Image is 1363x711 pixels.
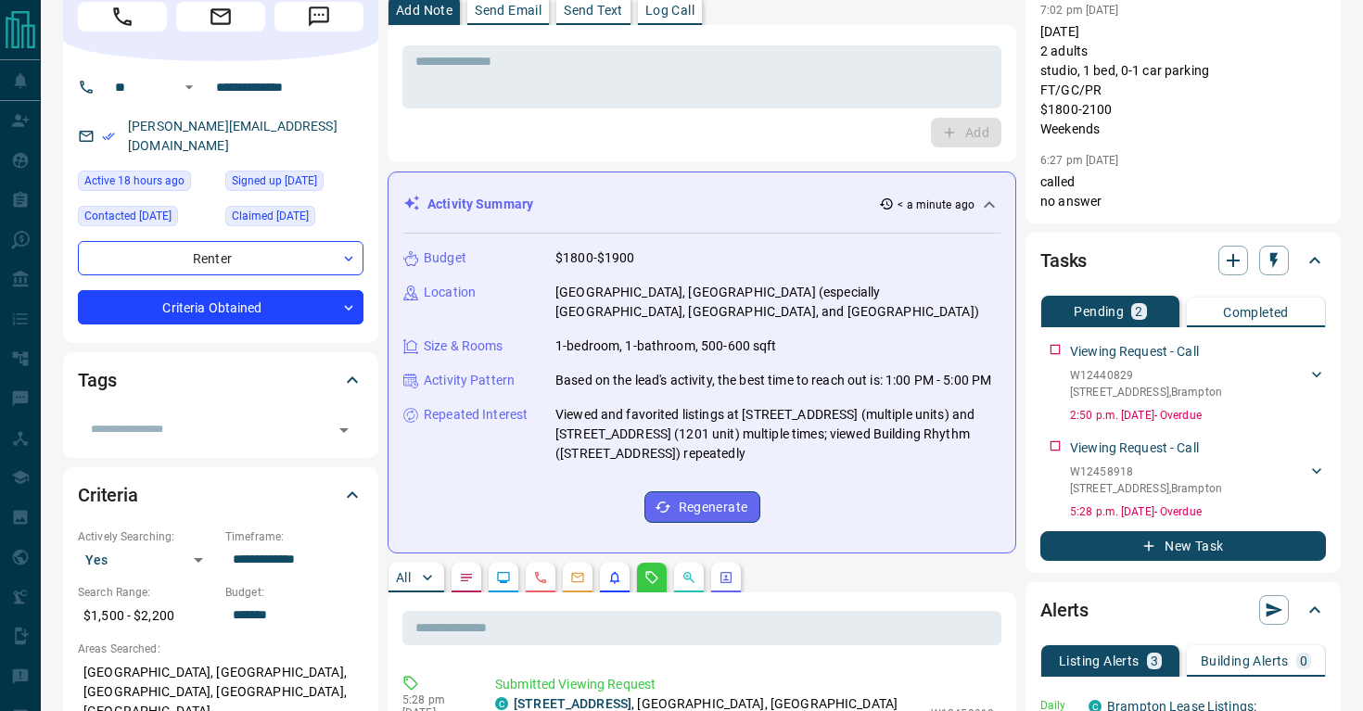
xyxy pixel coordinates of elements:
div: Renter [78,241,363,275]
span: Message [274,2,363,32]
span: Contacted [DATE] [84,207,172,225]
p: Activity Pattern [424,371,515,390]
p: Areas Searched: [78,641,363,657]
h2: Tasks [1040,246,1087,275]
div: Yes [78,545,216,575]
svg: Requests [644,570,659,585]
p: All [396,571,411,584]
span: Signed up [DATE] [232,171,317,190]
p: Actively Searching: [78,528,216,545]
p: Based on the lead's activity, the best time to reach out is: 1:00 PM - 5:00 PM [555,371,991,390]
p: Building Alerts [1201,654,1289,667]
div: Wed Sep 24 2025 [225,206,363,232]
p: 7:02 pm [DATE] [1040,4,1119,17]
svg: Email Verified [102,130,115,143]
a: [STREET_ADDRESS] [514,696,631,711]
div: W12440829[STREET_ADDRESS],Brampton [1070,363,1326,404]
div: Sat Aug 16 2025 [225,171,363,197]
span: Claimed [DATE] [232,207,309,225]
p: 5:28 p.m. [DATE] - Overdue [1070,503,1326,520]
div: W12458918[STREET_ADDRESS],Brampton [1070,460,1326,501]
div: condos.ca [495,697,508,710]
div: Thu Oct 02 2025 [78,206,216,232]
button: Open [331,417,357,443]
div: Tasks [1040,238,1326,283]
p: Timeframe: [225,528,363,545]
p: Log Call [645,4,694,17]
p: Add Note [396,4,452,17]
h2: Tags [78,365,116,395]
p: $1800-$1900 [555,248,634,268]
p: 1-bedroom, 1-bathroom, 500-600 sqft [555,336,777,356]
p: Repeated Interest [424,405,528,425]
svg: Calls [533,570,548,585]
div: Criteria Obtained [78,290,363,324]
p: called no answer [1040,172,1326,211]
svg: Opportunities [681,570,696,585]
h2: Alerts [1040,595,1089,625]
svg: Listing Alerts [607,570,622,585]
p: 3 [1151,654,1158,667]
p: 0 [1300,654,1307,667]
button: New Task [1040,531,1326,561]
p: [STREET_ADDRESS] , Brampton [1070,384,1222,400]
p: [STREET_ADDRESS] , Brampton [1070,480,1222,497]
a: [PERSON_NAME][EMAIL_ADDRESS][DOMAIN_NAME] [128,119,338,153]
p: Send Text [564,4,623,17]
p: [GEOGRAPHIC_DATA], [GEOGRAPHIC_DATA] (especially [GEOGRAPHIC_DATA], [GEOGRAPHIC_DATA], and [GEOGR... [555,283,1000,322]
p: Budget: [225,584,363,601]
p: W12458918 [1070,463,1222,480]
p: 2:50 p.m. [DATE] - Overdue [1070,407,1326,424]
p: Viewed and favorited listings at [STREET_ADDRESS] (multiple units) and [STREET_ADDRESS] (1201 uni... [555,405,1000,463]
div: Criteria [78,473,363,517]
p: W12440829 [1070,367,1222,384]
p: Completed [1223,306,1289,319]
div: Alerts [1040,588,1326,632]
div: Activity Summary< a minute ago [403,187,1000,222]
p: Size & Rooms [424,336,503,356]
div: Mon Oct 13 2025 [78,171,216,197]
span: Email [176,2,265,32]
p: Viewing Request - Call [1070,342,1199,362]
svg: Emails [570,570,585,585]
p: Listing Alerts [1059,654,1140,667]
p: 5:28 pm [402,693,467,706]
p: Viewing Request - Call [1070,438,1199,458]
p: Send Email [475,4,541,17]
svg: Notes [459,570,474,585]
p: $1,500 - $2,200 [78,601,216,631]
p: Location [424,283,476,302]
svg: Agent Actions [719,570,733,585]
p: 2 [1135,305,1142,318]
p: < a minute ago [898,197,974,213]
p: Pending [1074,305,1124,318]
p: [DATE] 2 adults studio, 1 bed, 0-1 car parking FT/GC/PR $1800-2100 Weekends [1040,22,1326,139]
p: Budget [424,248,466,268]
div: Tags [78,358,363,402]
button: Regenerate [644,491,760,523]
button: Open [178,76,200,98]
span: Active 18 hours ago [84,171,185,190]
p: Submitted Viewing Request [495,675,994,694]
h2: Criteria [78,480,138,510]
span: Call [78,2,167,32]
p: Search Range: [78,584,216,601]
p: Activity Summary [427,195,533,214]
p: 6:27 pm [DATE] [1040,154,1119,167]
svg: Lead Browsing Activity [496,570,511,585]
